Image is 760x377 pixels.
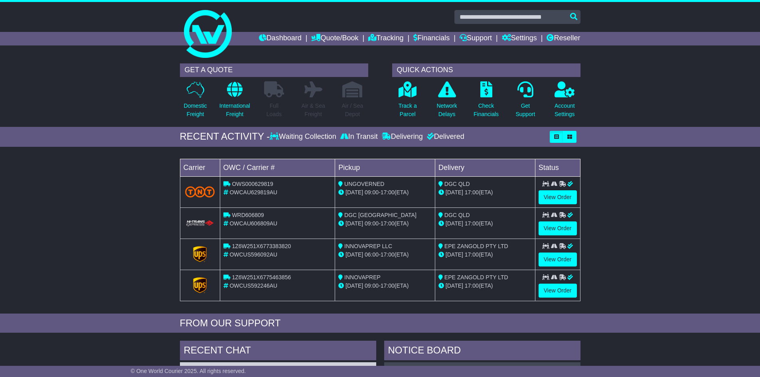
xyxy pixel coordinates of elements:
span: 1Z6W251X6773383820 [232,243,291,249]
span: INNOVAPREP [344,274,381,280]
p: Full Loads [264,102,284,118]
a: InternationalFreight [219,81,251,123]
div: (ETA) [438,251,532,259]
span: EPE ZANGOLD PTY LTD [444,243,508,249]
img: GetCarrierServiceLogo [193,277,207,293]
p: Account Settings [555,102,575,118]
div: FROM OUR SUPPORT [180,318,580,329]
span: 17:00 [465,189,479,195]
span: EPE ZANGOLD PTY LTD [444,274,508,280]
div: - (ETA) [338,251,432,259]
td: OWC / Carrier # [220,159,335,176]
span: [DATE] [446,189,463,195]
div: RECENT ACTIVITY - [180,131,270,142]
a: Track aParcel [398,81,417,123]
div: - (ETA) [338,219,432,228]
span: 09:00 [365,282,379,289]
a: View Order [539,253,577,266]
p: Network Delays [436,102,457,118]
span: 17:00 [465,220,479,227]
div: QUICK ACTIONS [392,63,580,77]
span: 17:00 [381,282,395,289]
span: DGC QLD [444,181,470,187]
div: - (ETA) [338,188,432,197]
div: Delivered [425,132,464,141]
span: INNOVAPREP LLC [344,243,392,249]
div: Waiting Collection [270,132,338,141]
a: Quote/Book [311,32,358,45]
span: 17:00 [465,251,479,258]
p: Domestic Freight [184,102,207,118]
span: 17:00 [381,220,395,227]
a: AccountSettings [554,81,575,123]
img: GetCarrierServiceLogo [193,246,207,262]
div: RECENT CHAT [180,341,376,362]
span: DGC QLD [444,212,470,218]
img: TNT_Domestic.png [185,186,215,197]
div: (ETA) [438,282,532,290]
p: Air / Sea Depot [342,102,363,118]
p: Air & Sea Freight [302,102,325,118]
div: NOTICE BOARD [384,341,580,362]
span: 09:00 [365,189,379,195]
span: OWS000629819 [232,181,273,187]
span: © One World Courier 2025. All rights reserved. [131,368,246,374]
span: [DATE] [345,251,363,258]
span: 1Z6W251X6775463856 [232,274,291,280]
div: (ETA) [438,219,532,228]
span: 09:00 [365,220,379,227]
span: [DATE] [345,282,363,289]
a: Tracking [368,32,403,45]
span: [DATE] [345,189,363,195]
span: 17:00 [381,251,395,258]
span: OWCAU606809AU [229,220,277,227]
p: Track a Parcel [399,102,417,118]
span: OWCUS592246AU [229,282,277,289]
span: [DATE] [345,220,363,227]
div: Delivering [380,132,425,141]
span: WRD606809 [232,212,264,218]
span: [DATE] [446,220,463,227]
span: 17:00 [381,189,395,195]
span: OWCAU629819AU [229,189,277,195]
a: CheckFinancials [473,81,499,123]
a: Settings [502,32,537,45]
span: [DATE] [446,251,463,258]
a: NetworkDelays [436,81,457,123]
a: GetSupport [515,81,535,123]
p: Get Support [515,102,535,118]
a: View Order [539,190,577,204]
a: Reseller [547,32,580,45]
a: Support [460,32,492,45]
div: GET A QUOTE [180,63,368,77]
td: Carrier [180,159,220,176]
a: Financials [413,32,450,45]
span: 17:00 [465,282,479,289]
a: Dashboard [259,32,302,45]
td: Pickup [335,159,435,176]
div: (ETA) [438,188,532,197]
div: In Transit [338,132,380,141]
p: Check Financials [474,102,499,118]
a: DomesticFreight [183,81,207,123]
span: DGC [GEOGRAPHIC_DATA] [344,212,417,218]
span: OWCUS596092AU [229,251,277,258]
div: - (ETA) [338,282,432,290]
img: HiTrans.png [185,220,215,227]
a: View Order [539,221,577,235]
a: View Order [539,284,577,298]
td: Delivery [435,159,535,176]
p: International Freight [219,102,250,118]
span: 06:00 [365,251,379,258]
span: UNGOVERNED [344,181,384,187]
td: Status [535,159,580,176]
span: [DATE] [446,282,463,289]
